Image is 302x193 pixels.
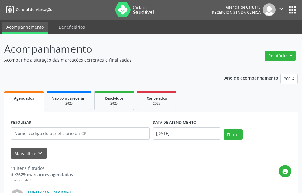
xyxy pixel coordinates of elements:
[11,165,73,171] div: 11 itens filtrados
[4,5,52,15] a: Central de Marcação
[11,148,47,159] button: Mais filtroskeyboard_arrow_down
[54,22,89,32] a: Beneficiários
[11,178,73,183] div: Página 1 de 1
[147,96,167,101] span: Cancelados
[282,168,289,175] i: print
[276,3,287,16] button: 
[212,5,261,10] div: Agencia de Caruaru
[14,96,34,101] span: Agendados
[279,165,291,177] button: print
[11,171,73,178] div: de
[16,7,52,12] span: Central de Marcação
[224,74,278,81] p: Ano de acompanhamento
[287,5,298,15] button: apps
[51,101,87,106] div: 2025
[224,129,243,140] button: Filtrar
[265,51,296,61] button: Relatórios
[37,150,43,157] i: keyboard_arrow_down
[4,57,210,63] p: Acompanhe a situação das marcações correntes e finalizadas
[11,127,150,140] input: Nome, código do beneficiário ou CPF
[4,41,210,57] p: Acompanhamento
[11,118,31,127] label: PESQUISAR
[212,10,261,15] span: Recepcionista da clínica
[153,118,196,127] label: DATA DE ATENDIMENTO
[16,172,73,177] strong: 7629 marcações agendadas
[278,5,285,12] i: 
[263,3,276,16] img: img
[105,96,123,101] span: Resolvidos
[51,96,87,101] span: Não compareceram
[99,101,129,106] div: 2025
[2,22,48,34] a: Acompanhamento
[141,101,172,106] div: 2025
[153,127,220,140] input: Selecione um intervalo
